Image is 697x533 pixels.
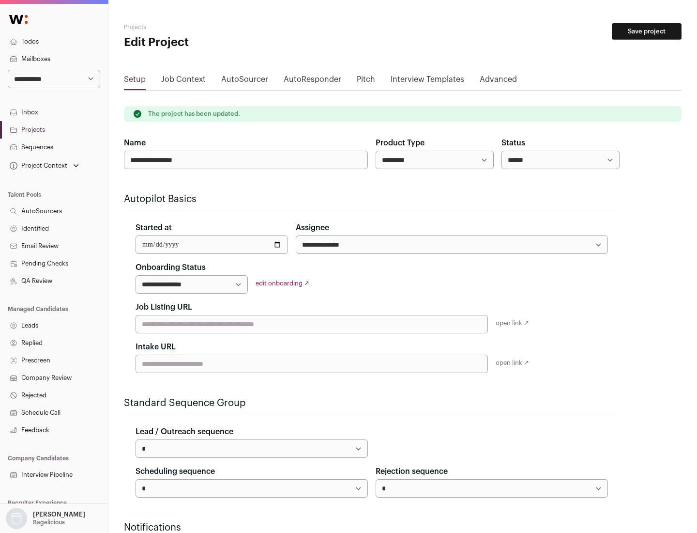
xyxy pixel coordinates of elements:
label: Job Listing URL [136,301,192,313]
label: Started at [136,222,172,234]
label: Scheduling sequence [136,466,215,477]
img: nopic.png [6,508,27,529]
a: Advanced [480,74,517,89]
button: Open dropdown [4,508,87,529]
label: Intake URL [136,341,176,353]
a: edit onboarding ↗ [256,280,309,286]
a: AutoSourcer [221,74,268,89]
label: Status [501,137,525,149]
a: Pitch [357,74,375,89]
label: Rejection sequence [376,466,448,477]
label: Lead / Outreach sequence [136,426,233,438]
label: Assignee [296,222,329,234]
label: Onboarding Status [136,262,206,273]
h1: Edit Project [124,35,310,50]
p: Bagelicious [33,518,65,526]
a: Setup [124,74,146,89]
a: AutoResponder [284,74,341,89]
h2: Autopilot Basics [124,192,620,206]
p: [PERSON_NAME] [33,511,85,518]
div: Project Context [8,162,67,170]
a: Job Context [161,74,206,89]
h2: Standard Sequence Group [124,396,620,410]
button: Open dropdown [8,159,81,172]
label: Product Type [376,137,424,149]
img: Wellfound [4,10,33,29]
label: Name [124,137,146,149]
h2: Projects [124,23,310,31]
p: The project has been updated. [148,110,240,118]
a: Interview Templates [391,74,464,89]
button: Save project [612,23,682,40]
